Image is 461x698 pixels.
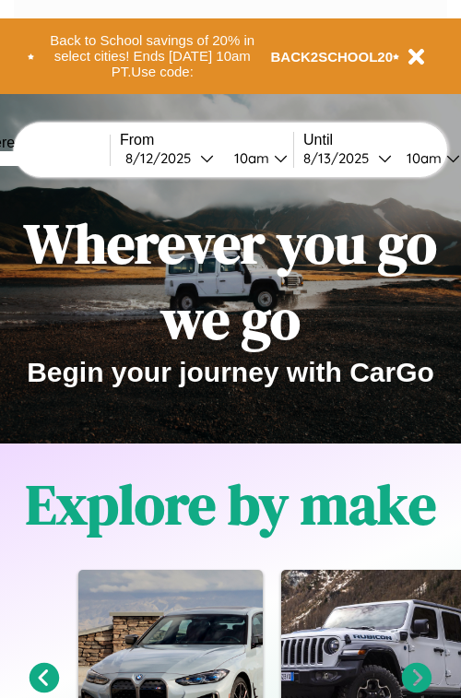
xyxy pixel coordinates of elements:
button: 8/12/2025 [120,148,219,168]
button: Back to School savings of 20% in select cities! Ends [DATE] 10am PT.Use code: [34,28,271,85]
div: 10am [397,149,446,167]
div: 10am [225,149,274,167]
h1: Explore by make [26,467,436,542]
div: 8 / 13 / 2025 [303,149,378,167]
label: From [120,132,293,148]
b: BACK2SCHOOL20 [271,49,394,65]
div: 8 / 12 / 2025 [125,149,200,167]
button: 10am [219,148,293,168]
